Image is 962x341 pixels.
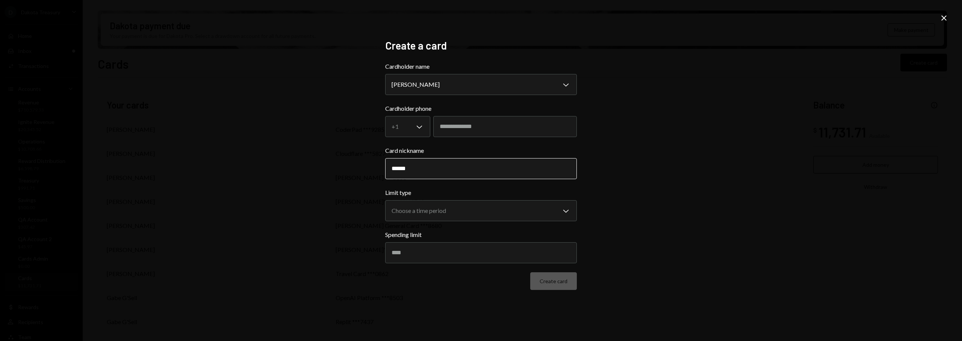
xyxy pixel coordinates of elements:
[385,200,577,221] button: Limit type
[385,188,577,197] label: Limit type
[385,146,577,155] label: Card nickname
[385,74,577,95] button: Cardholder name
[385,38,577,53] h2: Create a card
[385,104,577,113] label: Cardholder phone
[385,62,577,71] label: Cardholder name
[385,230,577,239] label: Spending limit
